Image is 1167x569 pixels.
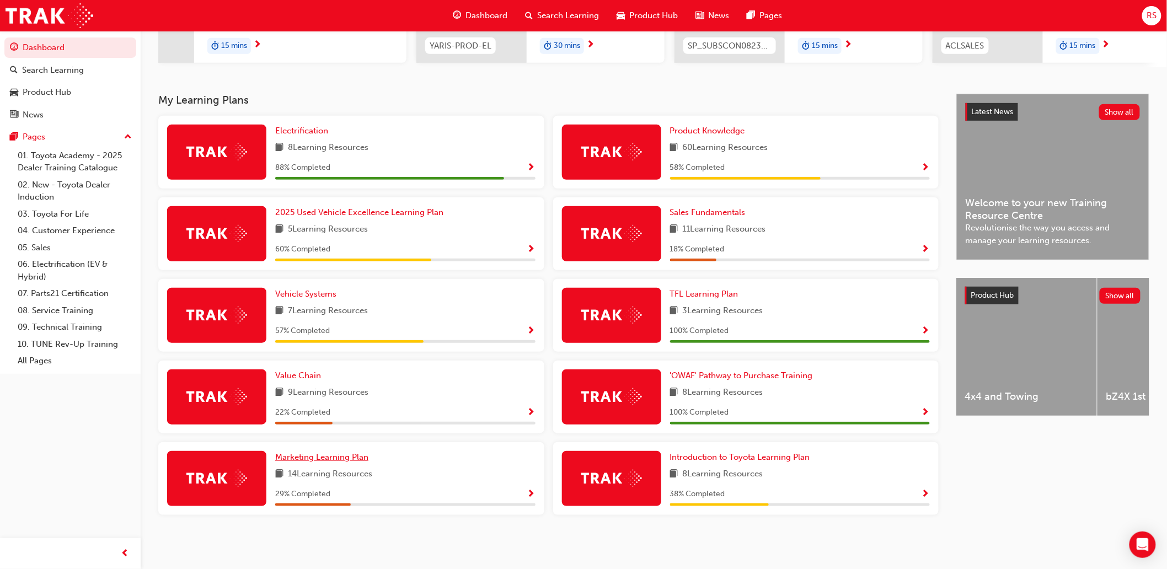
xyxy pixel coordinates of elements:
a: Dashboard [4,37,136,58]
span: next-icon [586,40,595,50]
span: 8 Learning Resources [683,386,763,400]
span: ACLSALES [946,40,984,52]
span: duration-icon [1060,39,1068,53]
button: Show Progress [922,487,930,501]
div: Search Learning [22,64,84,77]
div: News [23,109,44,121]
a: 09. Technical Training [13,319,136,336]
span: 14 Learning Resources [288,468,372,481]
a: 02. New - Toyota Dealer Induction [13,176,136,206]
a: 04. Customer Experience [13,222,136,239]
button: Show Progress [527,243,536,256]
a: Trak [6,3,93,28]
img: Trak [186,470,247,487]
img: Trak [581,388,642,405]
a: Introduction to Toyota Learning Plan [670,451,815,464]
a: pages-iconPages [738,4,791,27]
span: Revolutionise the way you access and manage your learning resources. [966,222,1140,246]
img: Trak [186,307,247,324]
span: 100 % Completed [670,325,729,337]
a: 08. Service Training [13,302,136,319]
a: search-iconSearch Learning [517,4,608,27]
span: Show Progress [922,163,930,173]
a: guage-iconDashboard [445,4,517,27]
span: Introduction to Toyota Learning Plan [670,452,810,462]
a: 4x4 and Towing [956,278,1097,416]
span: book-icon [275,304,283,318]
span: book-icon [670,223,678,237]
span: duration-icon [211,39,219,53]
a: 01. Toyota Academy - 2025 Dealer Training Catalogue [13,147,136,176]
span: Vehicle Systems [275,289,336,299]
img: Trak [186,143,247,160]
a: Latest NewsShow allWelcome to your new Training Resource CentreRevolutionise the way you access a... [956,94,1149,260]
span: 15 mins [812,40,838,52]
span: Pages [760,9,783,22]
button: DashboardSearch LearningProduct HubNews [4,35,136,127]
span: guage-icon [453,9,462,23]
span: 100 % Completed [670,406,729,419]
span: search-icon [526,9,533,23]
h3: My Learning Plans [158,94,939,106]
span: Value Chain [275,371,321,380]
div: Pages [23,131,45,143]
a: Marketing Learning Plan [275,451,373,464]
div: Open Intercom Messenger [1129,532,1156,558]
span: RS [1147,9,1157,22]
span: search-icon [10,66,18,76]
button: Show all [1100,288,1141,304]
span: pages-icon [10,132,18,142]
span: Product Hub [630,9,678,22]
button: Show Progress [922,161,930,175]
a: 03. Toyota For Life [13,206,136,223]
span: 8 Learning Resources [683,468,763,481]
span: 58 % Completed [670,162,725,174]
span: pages-icon [747,9,756,23]
span: Product Knowledge [670,126,745,136]
button: Pages [4,127,136,147]
span: 18 % Completed [670,243,725,256]
span: duration-icon [544,39,552,53]
span: prev-icon [121,547,130,561]
span: 8 Learning Resources [288,141,368,155]
span: Show Progress [527,490,536,500]
a: Latest NewsShow all [966,103,1140,121]
span: Marketing Learning Plan [275,452,368,462]
span: 60 % Completed [275,243,330,256]
span: 22 % Completed [275,406,330,419]
span: 60 Learning Resources [683,141,768,155]
span: up-icon [124,130,132,144]
img: Trak [581,470,642,487]
span: 11 Learning Resources [683,223,766,237]
span: car-icon [617,9,625,23]
button: Show all [1099,104,1141,120]
span: 2025 Used Vehicle Excellence Learning Plan [275,207,443,217]
a: News [4,105,136,125]
span: 15 mins [221,40,247,52]
span: duration-icon [802,39,810,53]
span: 38 % Completed [670,488,725,501]
a: Sales Fundamentals [670,206,750,219]
span: Show Progress [922,326,930,336]
a: Vehicle Systems [275,288,341,300]
span: 5 Learning Resources [288,223,368,237]
img: Trak [581,307,642,324]
span: 3 Learning Resources [683,304,763,318]
a: 06. Electrification (EV & Hybrid) [13,256,136,285]
span: 57 % Completed [275,325,330,337]
span: Electrification [275,126,328,136]
a: TFL Learning Plan [670,288,743,300]
span: Product Hub [971,291,1014,300]
span: Search Learning [538,9,599,22]
a: 05. Sales [13,239,136,256]
span: next-icon [1102,40,1110,50]
button: Show Progress [922,324,930,338]
a: 'OWAF' Pathway to Purchase Training [670,369,817,382]
span: Show Progress [922,490,930,500]
a: All Pages [13,352,136,369]
button: Show Progress [527,487,536,501]
span: book-icon [275,223,283,237]
span: book-icon [670,468,678,481]
span: book-icon [275,141,283,155]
